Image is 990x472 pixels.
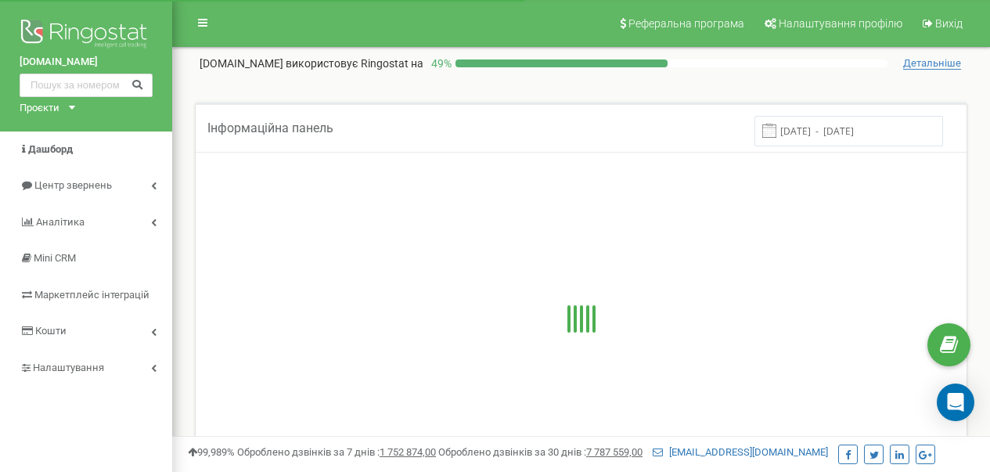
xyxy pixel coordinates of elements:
[903,57,961,70] span: Детальніше
[33,362,104,373] span: Налаштування
[653,446,828,458] a: [EMAIL_ADDRESS][DOMAIN_NAME]
[28,143,73,155] span: Дашборд
[779,17,902,30] span: Налаштування профілю
[586,446,643,458] u: 7 787 559,00
[438,446,643,458] span: Оброблено дзвінків за 30 днів :
[935,17,963,30] span: Вихід
[423,56,455,71] p: 49 %
[34,179,112,191] span: Центр звернень
[20,16,153,55] img: Ringostat logo
[380,446,436,458] u: 1 752 874,00
[20,101,59,116] div: Проєкти
[20,74,153,97] input: Пошук за номером
[34,252,76,264] span: Mini CRM
[35,325,67,337] span: Кошти
[237,446,436,458] span: Оброблено дзвінків за 7 днів :
[628,17,744,30] span: Реферальна програма
[20,55,153,70] a: [DOMAIN_NAME]
[188,446,235,458] span: 99,989%
[937,384,974,421] div: Open Intercom Messenger
[36,216,85,228] span: Аналiтика
[286,57,423,70] span: використовує Ringostat на
[200,56,423,71] p: [DOMAIN_NAME]
[207,121,333,135] span: Інформаційна панель
[34,289,149,301] span: Маркетплейс інтеграцій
